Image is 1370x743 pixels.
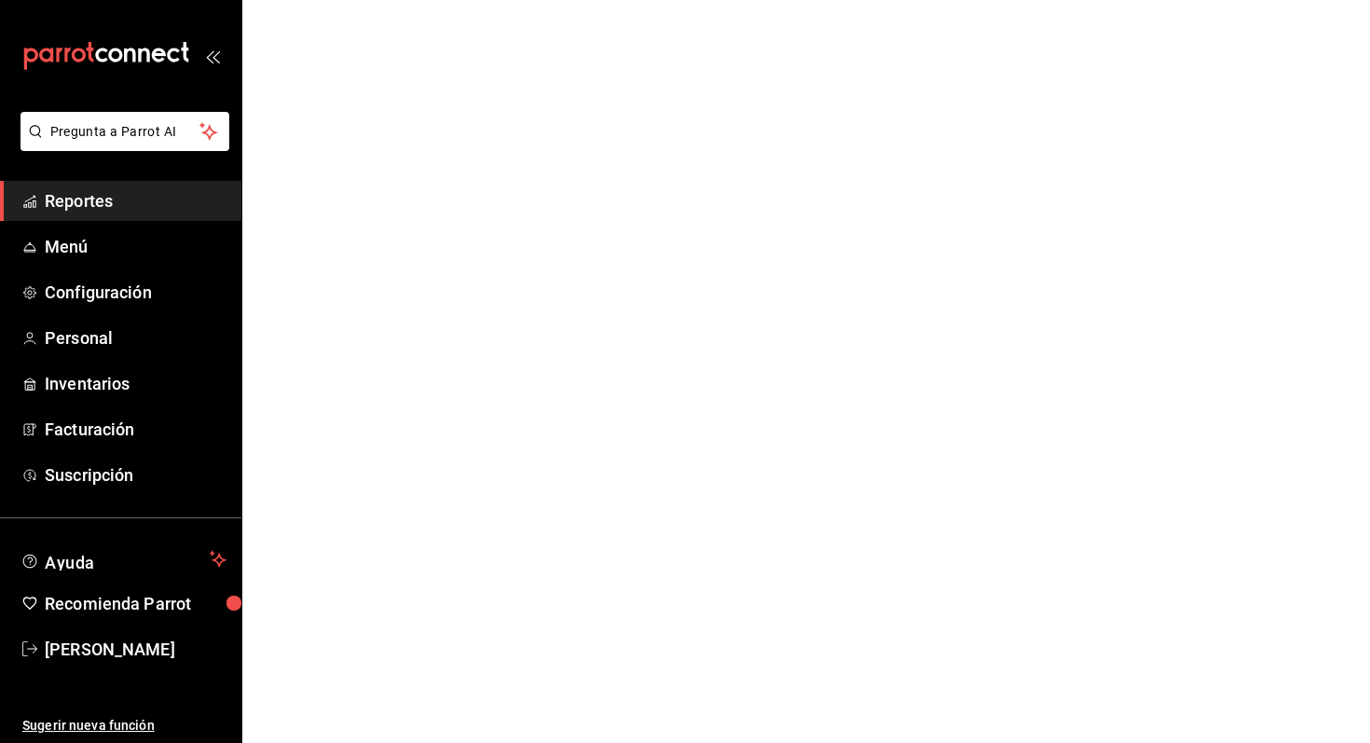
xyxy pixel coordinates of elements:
[45,325,226,351] span: Personal
[45,188,226,213] span: Reportes
[50,122,200,142] span: Pregunta a Parrot AI
[45,591,226,616] span: Recomienda Parrot
[21,112,229,151] button: Pregunta a Parrot AI
[45,280,226,305] span: Configuración
[45,234,226,259] span: Menú
[22,716,226,736] span: Sugerir nueva función
[45,462,226,488] span: Suscripción
[45,548,202,571] span: Ayuda
[45,371,226,396] span: Inventarios
[205,48,220,63] button: open_drawer_menu
[13,135,229,155] a: Pregunta a Parrot AI
[45,417,226,442] span: Facturación
[45,637,226,662] span: [PERSON_NAME]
